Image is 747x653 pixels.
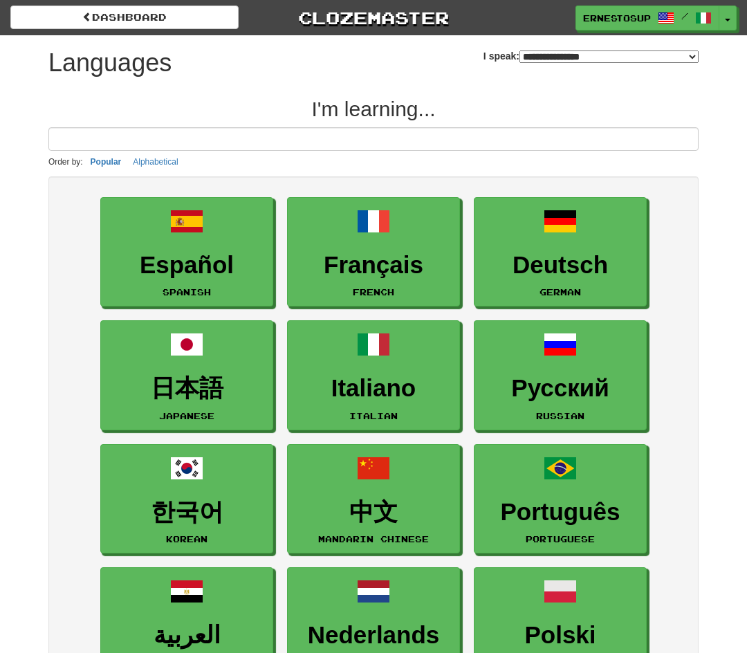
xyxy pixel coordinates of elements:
h1: Languages [48,49,172,77]
small: Korean [166,534,207,544]
a: 日本語Japanese [100,320,273,430]
h3: Polski [481,622,639,649]
a: РусскийRussian [474,320,647,430]
h3: Deutsch [481,252,639,279]
h3: Français [295,252,452,279]
a: ErnestoSUP / [575,6,719,30]
a: 中文Mandarin Chinese [287,444,460,554]
button: Alphabetical [129,154,182,169]
small: Russian [536,411,584,421]
h2: I'm learning... [48,98,699,120]
small: German [539,287,581,297]
small: French [353,287,394,297]
a: DeutschGerman [474,197,647,307]
label: I speak: [483,49,699,63]
span: ErnestoSUP [583,12,651,24]
h3: 한국어 [108,499,266,526]
span: / [681,11,688,21]
a: FrançaisFrench [287,197,460,307]
small: Mandarin Chinese [318,534,429,544]
a: Clozemaster [259,6,488,30]
h3: 日本語 [108,375,266,402]
small: Japanese [159,411,214,421]
h3: Português [481,499,639,526]
small: Spanish [163,287,211,297]
h3: Nederlands [295,622,452,649]
button: Popular [86,154,126,169]
a: 한국어Korean [100,444,273,554]
a: ItalianoItalian [287,320,460,430]
a: dashboard [10,6,239,29]
h3: Русский [481,375,639,402]
select: I speak: [519,50,699,63]
small: Portuguese [526,534,595,544]
small: Italian [349,411,398,421]
a: EspañolSpanish [100,197,273,307]
h3: Italiano [295,375,452,402]
a: PortuguêsPortuguese [474,444,647,554]
h3: العربية [108,622,266,649]
h3: 中文 [295,499,452,526]
small: Order by: [48,157,83,167]
h3: Español [108,252,266,279]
